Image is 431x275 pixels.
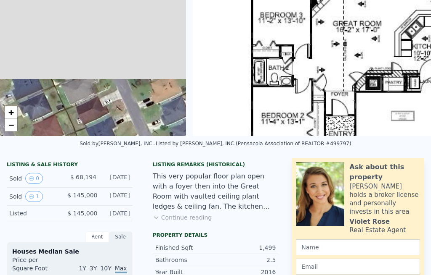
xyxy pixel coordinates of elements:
button: Continue reading [153,213,212,222]
div: Houses Median Sale [12,247,127,256]
div: Real Estate Agent [349,226,406,234]
div: Sale [109,231,133,242]
span: 10Y [100,265,111,272]
span: $ 145,000 [67,210,97,217]
div: Listed by [PERSON_NAME], INC. (Pensacola Association of REALTOR #499797) [156,141,351,147]
div: [DATE] [103,173,130,184]
div: LISTING & SALE HISTORY [7,161,133,170]
span: $ 145,000 [67,192,97,199]
span: Max [115,265,127,273]
button: View historical data [25,173,43,184]
a: Zoom in [5,106,17,119]
div: Finished Sqft [155,244,215,252]
div: Listing Remarks (Historical) [153,161,279,168]
span: $ 68,194 [70,174,96,181]
div: Property details [153,232,279,238]
span: + [8,107,14,118]
div: Sold [9,191,61,202]
div: Bathrooms [155,256,215,264]
div: Sold [9,173,63,184]
div: Listed [9,209,61,217]
span: 1Y [79,265,86,272]
input: Email [296,259,420,275]
span: − [8,120,14,130]
div: Violet Rose [349,217,389,226]
div: Rent [85,231,109,242]
div: This very popular floor plan open with a foyer then into the Great Room with vaulted ceiling plan... [153,171,279,212]
div: 2.5 [215,256,276,264]
a: Zoom out [5,119,17,131]
button: View historical data [25,191,43,202]
div: Ask about this property [349,162,420,182]
div: 1,499 [215,244,276,252]
div: [DATE] [104,209,130,217]
div: [DATE] [104,191,130,202]
span: 3Y [90,265,97,272]
input: Name [296,239,420,255]
div: [PERSON_NAME] holds a broker license and personally invests in this area [349,182,420,216]
div: Sold by [PERSON_NAME], INC. . [80,141,155,147]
